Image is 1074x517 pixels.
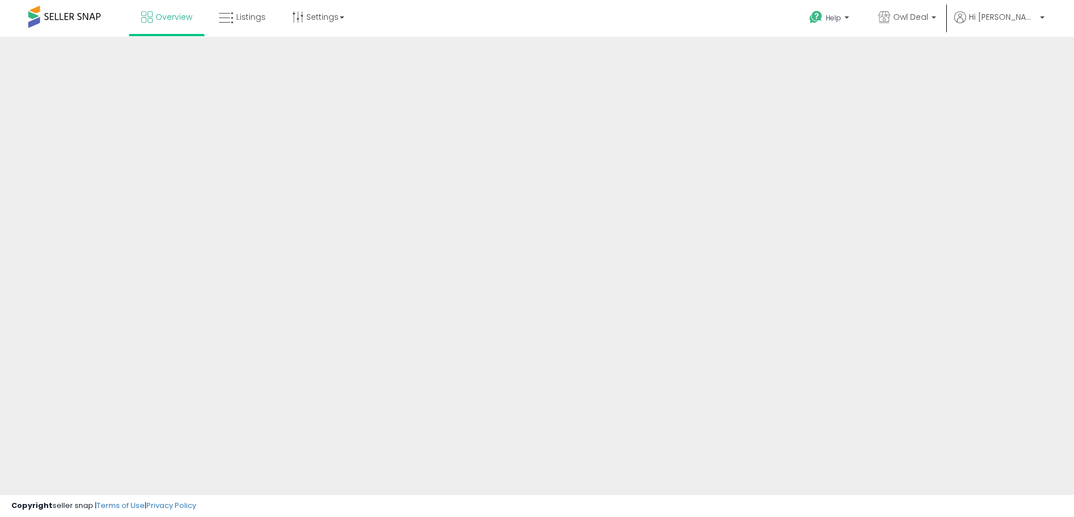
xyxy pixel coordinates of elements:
[800,2,860,37] a: Help
[11,501,196,511] div: seller snap | |
[155,11,192,23] span: Overview
[954,11,1045,37] a: Hi [PERSON_NAME]
[236,11,266,23] span: Listings
[809,10,823,24] i: Get Help
[11,500,53,511] strong: Copyright
[969,11,1037,23] span: Hi [PERSON_NAME]
[893,11,928,23] span: Owl Deal
[826,13,841,23] span: Help
[97,500,145,511] a: Terms of Use
[146,500,196,511] a: Privacy Policy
